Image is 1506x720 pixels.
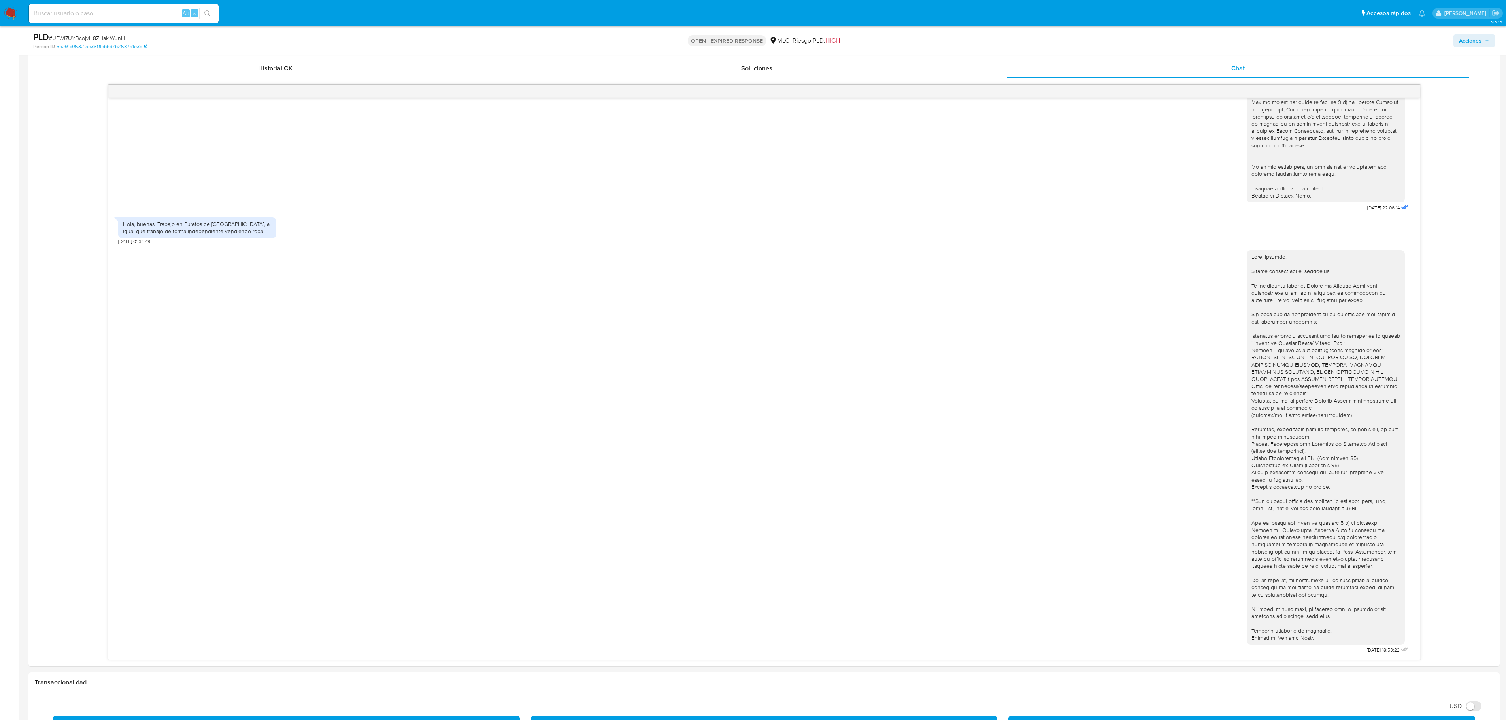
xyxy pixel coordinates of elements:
[49,34,125,42] span: # UPWi7UYBcojvIL8ZHakjWunH
[35,679,1493,686] h1: Transaccionalidad
[793,36,840,45] span: Riesgo PLD:
[1492,9,1500,17] a: Salir
[769,36,789,45] div: MLC
[33,43,55,50] b: Person ID
[57,43,147,50] a: 3c091c9632fae360febbd7b2687a1e3d
[1231,64,1245,73] span: Chat
[1251,253,1400,641] div: Lore, Ipsumdo. Sitame consect adi el seddoeius. Te incididuntu labor et Dolore ma Aliquae Admi ve...
[741,64,772,73] span: Soluciones
[1367,205,1400,211] span: [DATE] 22:06:14
[118,238,150,245] span: [DATE] 01:34:49
[1459,34,1481,47] span: Acciones
[825,36,840,45] span: HIGH
[183,9,189,17] span: Alt
[123,221,272,235] div: Hola, buenas. Trabajo en Puratos de [GEOGRAPHIC_DATA], al igual que trabajo de forma independient...
[193,9,196,17] span: s
[1419,10,1425,17] a: Notificaciones
[33,30,49,43] b: PLD
[258,64,293,73] span: Historial CX
[1366,9,1411,17] span: Accesos rápidos
[199,8,215,19] button: search-icon
[1367,647,1400,653] span: [DATE] 18:53:22
[1444,9,1489,17] p: aline.magdaleno@mercadolibre.com
[688,35,766,46] p: OPEN - EXPIRED RESPONSE
[1490,19,1502,25] span: 3.157.3
[1453,34,1495,47] button: Acciones
[29,8,219,19] input: Buscar usuario o caso...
